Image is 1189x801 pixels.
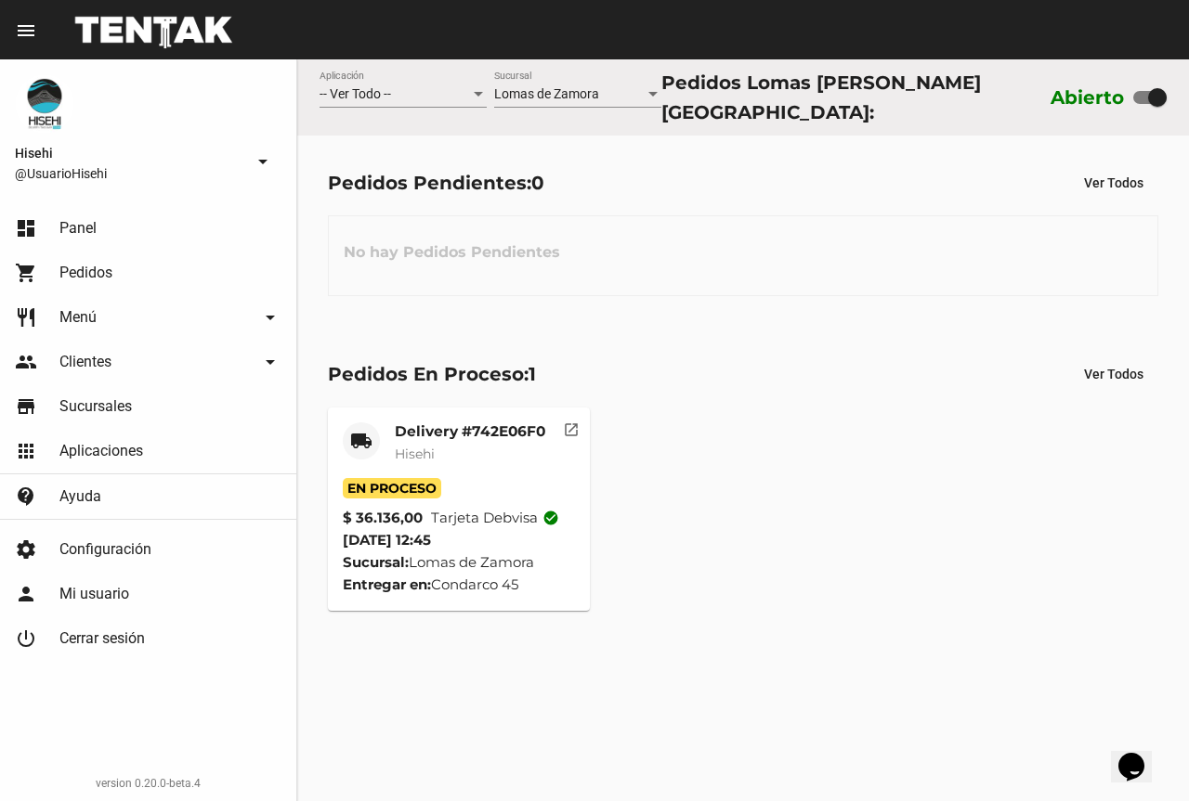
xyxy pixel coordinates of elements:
mat-icon: restaurant [15,306,37,329]
span: Ayuda [59,487,101,506]
span: Clientes [59,353,111,371]
mat-icon: menu [15,19,37,42]
div: version 0.20.0-beta.4 [15,774,281,793]
span: @UsuarioHisehi [15,164,244,183]
iframe: chat widget [1111,727,1170,782]
mat-icon: arrow_drop_down [259,306,281,329]
button: Ver Todos [1069,357,1158,391]
mat-icon: person [15,583,37,605]
mat-icon: check_circle [542,510,559,526]
mat-icon: store [15,395,37,418]
mat-icon: arrow_drop_down [259,351,281,373]
span: Menú [59,308,97,327]
label: Abierto [1051,83,1125,112]
span: 0 [531,172,544,194]
mat-icon: local_shipping [350,430,372,452]
span: Ver Todos [1084,367,1143,381]
img: b10aa081-330c-4927-a74e-08896fa80e0a.jpg [15,74,74,134]
strong: Entregar en: [343,575,431,593]
span: [DATE] 12:45 [343,531,431,549]
span: Aplicaciones [59,442,143,460]
span: En Proceso [343,478,441,498]
div: Pedidos Pendientes: [328,168,544,198]
mat-icon: open_in_new [563,419,580,435]
span: Hisehi [15,142,244,164]
span: Configuración [59,540,151,559]
mat-icon: shopping_cart [15,262,37,284]
span: -- Ver Todo -- [320,86,391,101]
mat-icon: contact_support [15,485,37,508]
span: 1 [529,363,536,385]
mat-icon: people [15,351,37,373]
div: Condarco 45 [343,574,576,596]
mat-icon: power_settings_new [15,627,37,650]
div: Pedidos Lomas [PERSON_NAME][GEOGRAPHIC_DATA]: [661,68,1042,127]
h3: No hay Pedidos Pendientes [329,225,575,280]
span: Ver Todos [1084,175,1143,190]
span: Pedidos [59,264,112,282]
mat-icon: dashboard [15,217,37,239]
span: Lomas de Zamora [494,86,599,101]
mat-card-title: Delivery #742E06F0 [395,422,545,441]
span: Sucursales [59,397,132,416]
div: Lomas de Zamora [343,551,576,574]
strong: Sucursal: [343,553,409,571]
strong: $ 36.136,00 [343,507,423,529]
span: Cerrar sesión [59,629,145,648]
mat-icon: arrow_drop_down [252,150,274,173]
button: Ver Todos [1069,166,1158,200]
mat-icon: settings [15,538,37,561]
span: Mi usuario [59,585,129,603]
div: Pedidos En Proceso: [328,359,536,389]
span: Hisehi [395,446,435,462]
span: Tarjeta debvisa [431,507,559,529]
mat-icon: apps [15,440,37,462]
span: Panel [59,219,97,238]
